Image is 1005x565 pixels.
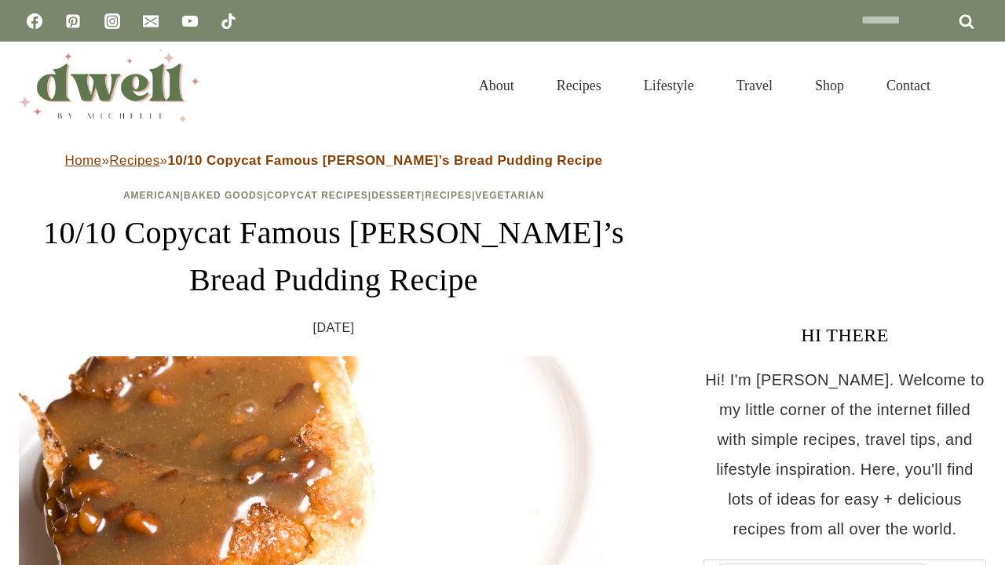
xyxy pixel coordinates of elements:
[97,5,128,37] a: Instagram
[19,49,199,122] img: DWELL by michelle
[959,72,986,99] button: View Search Form
[213,5,244,37] a: TikTok
[174,5,206,37] a: YouTube
[184,190,264,201] a: Baked Goods
[19,5,50,37] a: Facebook
[703,321,986,349] h3: HI THERE
[109,153,159,168] a: Recipes
[65,153,102,168] a: Home
[65,153,603,168] span: » »
[425,190,472,201] a: Recipes
[313,316,355,340] time: [DATE]
[703,365,986,544] p: Hi! I'm [PERSON_NAME]. Welcome to my little corner of the internet filled with simple recipes, tr...
[458,58,535,113] a: About
[535,58,623,113] a: Recipes
[167,153,602,168] strong: 10/10 Copycat Famous [PERSON_NAME]’s Bread Pudding Recipe
[865,58,952,113] a: Contact
[458,58,952,113] nav: Primary Navigation
[794,58,865,113] a: Shop
[123,190,544,201] span: | | | | |
[623,58,715,113] a: Lifestyle
[135,5,166,37] a: Email
[371,190,422,201] a: Dessert
[475,190,544,201] a: Vegetarian
[123,190,181,201] a: American
[57,5,89,37] a: Pinterest
[715,58,794,113] a: Travel
[19,210,649,304] h1: 10/10 Copycat Famous [PERSON_NAME]’s Bread Pudding Recipe
[267,190,368,201] a: Copycat Recipes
